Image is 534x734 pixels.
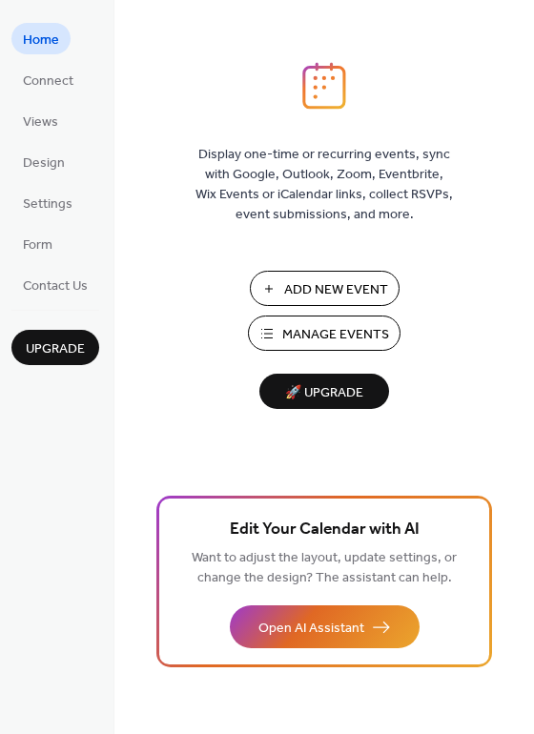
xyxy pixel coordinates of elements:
[195,145,453,225] span: Display one-time or recurring events, sync with Google, Outlook, Zoom, Eventbrite, Wix Events or ...
[259,374,389,409] button: 🚀 Upgrade
[23,71,73,92] span: Connect
[23,194,72,214] span: Settings
[11,146,76,177] a: Design
[248,316,400,351] button: Manage Events
[23,235,52,255] span: Form
[23,153,65,173] span: Design
[271,380,378,406] span: 🚀 Upgrade
[11,23,71,54] a: Home
[23,31,59,51] span: Home
[230,605,420,648] button: Open AI Assistant
[250,271,400,306] button: Add New Event
[192,545,457,591] span: Want to adjust the layout, update settings, or change the design? The assistant can help.
[11,228,64,259] a: Form
[23,276,88,296] span: Contact Us
[26,339,85,359] span: Upgrade
[258,619,364,639] span: Open AI Assistant
[302,62,346,110] img: logo_icon.svg
[11,187,84,218] a: Settings
[11,330,99,365] button: Upgrade
[230,517,420,543] span: Edit Your Calendar with AI
[11,269,99,300] a: Contact Us
[11,105,70,136] a: Views
[11,64,85,95] a: Connect
[23,112,58,133] span: Views
[282,325,389,345] span: Manage Events
[284,280,388,300] span: Add New Event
